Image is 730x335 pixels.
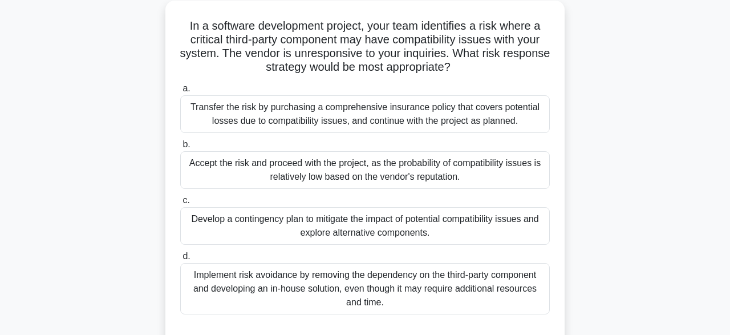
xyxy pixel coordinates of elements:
h5: In a software development project, your team identifies a risk where a critical third-party compo... [179,19,551,75]
div: Implement risk avoidance by removing the dependency on the third-party component and developing a... [180,263,550,314]
span: a. [182,83,190,93]
div: Develop a contingency plan to mitigate the impact of potential compatibility issues and explore a... [180,207,550,245]
span: d. [182,251,190,261]
div: Accept the risk and proceed with the project, as the probability of compatibility issues is relat... [180,151,550,189]
span: b. [182,139,190,149]
div: Transfer the risk by purchasing a comprehensive insurance policy that covers potential losses due... [180,95,550,133]
span: c. [182,195,189,205]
